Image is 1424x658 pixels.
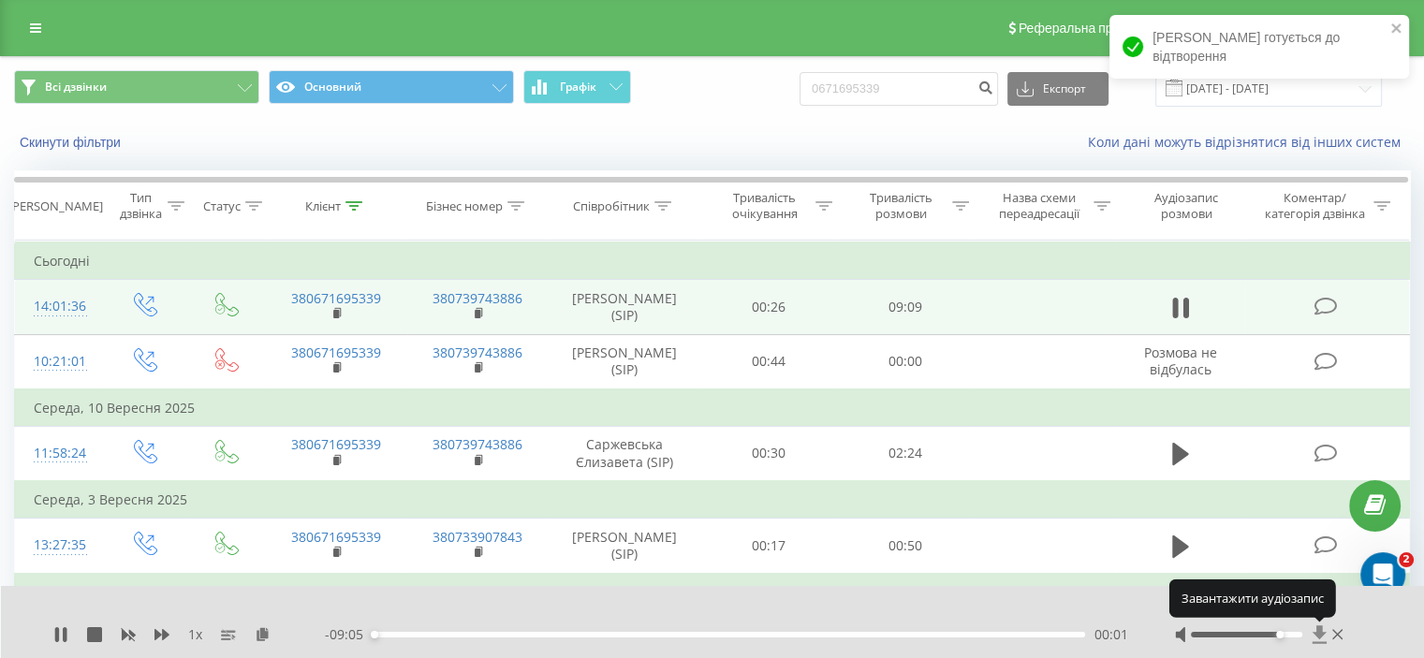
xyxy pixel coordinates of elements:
[291,289,381,307] a: 380671695339
[854,190,947,222] div: Тривалість розмови
[1144,344,1217,378] span: Розмова не відбулась
[1132,190,1241,222] div: Аудіозапис розмови
[371,631,378,638] div: Accessibility label
[560,80,596,94] span: Графік
[325,625,373,644] span: - 09:05
[549,280,701,334] td: [PERSON_NAME] (SIP)
[291,528,381,546] a: 380671695339
[34,527,83,563] div: 13:27:35
[837,334,973,389] td: 00:00
[8,198,103,214] div: [PERSON_NAME]
[188,625,202,644] span: 1 x
[701,280,837,334] td: 00:26
[718,190,812,222] div: Тривалість очікування
[433,344,522,361] a: 380739743886
[433,528,522,546] a: 380733907843
[573,198,650,214] div: Співробітник
[305,198,341,214] div: Клієнт
[837,280,973,334] td: 09:09
[549,426,701,481] td: Саржевська Єлизавета (SIP)
[15,242,1410,280] td: Сьогодні
[203,198,241,214] div: Статус
[1259,190,1369,222] div: Коментар/категорія дзвінка
[45,80,107,95] span: Всі дзвінки
[523,70,631,104] button: Графік
[837,426,973,481] td: 02:24
[837,519,973,574] td: 00:50
[1019,21,1156,36] span: Реферальна програма
[1088,133,1410,151] a: Коли дані можуть відрізнятися вiд інших систем
[1390,21,1403,38] button: close
[1094,625,1128,644] span: 00:01
[291,344,381,361] a: 380671695339
[15,389,1410,427] td: Середа, 10 Вересня 2025
[701,426,837,481] td: 00:30
[800,72,998,106] input: Пошук за номером
[426,198,503,214] div: Бізнес номер
[1399,552,1414,567] span: 2
[701,519,837,574] td: 00:17
[15,481,1410,519] td: Середа, 3 Вересня 2025
[1109,15,1409,79] div: [PERSON_NAME] готується до відтворення
[701,334,837,389] td: 00:44
[433,435,522,453] a: 380739743886
[549,519,701,574] td: [PERSON_NAME] (SIP)
[991,190,1089,222] div: Назва схеми переадресації
[291,435,381,453] a: 380671695339
[269,70,514,104] button: Основний
[34,344,83,380] div: 10:21:01
[549,334,701,389] td: [PERSON_NAME] (SIP)
[34,288,83,325] div: 14:01:36
[1169,579,1336,617] div: Завантажити аудіозапис
[1007,72,1108,106] button: Експорт
[34,435,83,472] div: 11:58:24
[118,190,162,222] div: Тип дзвінка
[433,289,522,307] a: 380739743886
[15,574,1410,611] td: Вівторок, 2 Вересня 2025
[1360,552,1405,597] iframe: Intercom live chat
[14,70,259,104] button: Всі дзвінки
[1276,631,1284,638] div: Accessibility label
[14,134,130,151] button: Скинути фільтри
